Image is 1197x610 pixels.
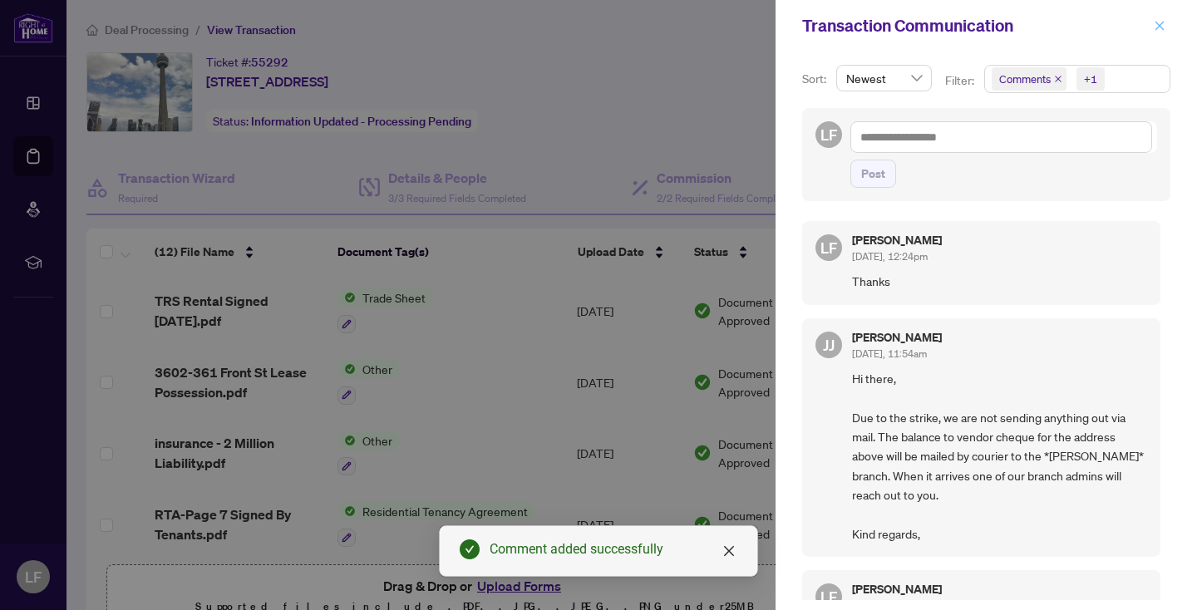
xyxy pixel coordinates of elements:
[802,13,1149,38] div: Transaction Communication
[852,369,1147,544] span: Hi there, Due to the strike, we are not sending anything out via mail. The balance to vendor cheq...
[820,585,837,608] span: LF
[1054,75,1062,83] span: close
[852,332,942,343] h5: [PERSON_NAME]
[852,272,1147,291] span: Thanks
[802,70,830,88] p: Sort:
[820,236,837,259] span: LF
[846,66,922,91] span: Newest
[1084,71,1097,87] div: +1
[850,160,896,188] button: Post
[992,67,1066,91] span: Comments
[722,544,736,558] span: close
[945,71,977,90] p: Filter:
[820,123,837,146] span: LF
[852,250,928,263] span: [DATE], 12:24pm
[460,539,480,559] span: check-circle
[1154,20,1165,32] span: close
[999,71,1051,87] span: Comments
[490,539,737,559] div: Comment added successfully
[852,234,942,246] h5: [PERSON_NAME]
[720,542,738,560] a: Close
[852,347,927,360] span: [DATE], 11:54am
[852,583,942,595] h5: [PERSON_NAME]
[823,333,835,357] span: JJ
